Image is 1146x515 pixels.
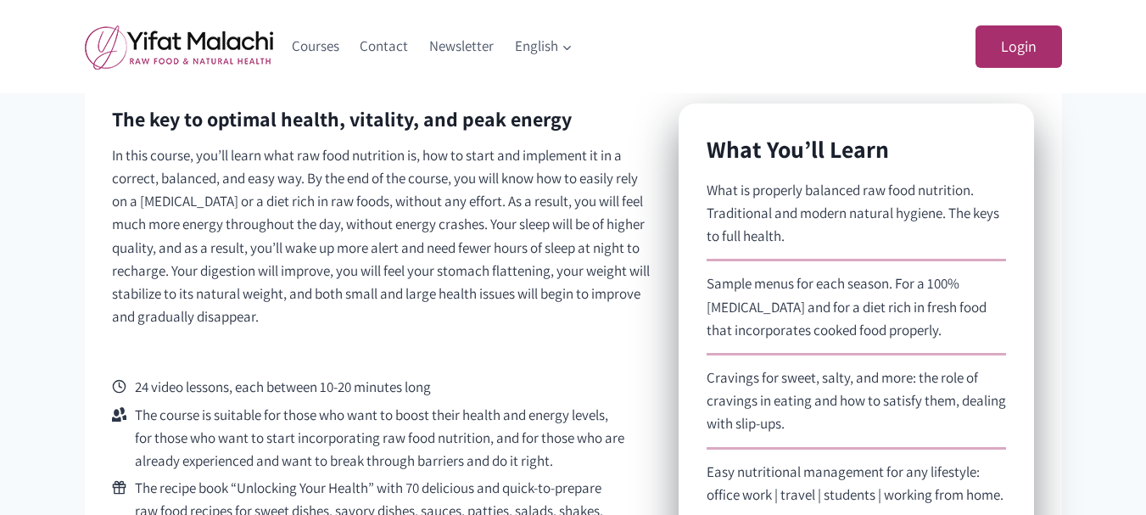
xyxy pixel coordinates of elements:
[504,26,583,67] button: Child menu of English
[707,272,1006,342] p: Sample menus for each season. For a 100% [MEDICAL_DATA] and for a diet rich in fresh food that in...
[85,25,273,70] img: yifat_logo41_en.png
[349,26,419,67] a: Contact
[282,26,350,67] a: Courses
[112,144,652,329] p: In this course, you’ll learn what raw food nutrition is, how to start and implement it in a corre...
[282,26,584,67] nav: Primary Navigation
[135,376,431,399] span: 24 video lessons, each between 10-20 minutes long
[707,179,1006,249] p: What is properly balanced raw food nutrition. Traditional and modern natural hygiene. The keys to...
[975,25,1062,69] a: Login
[707,461,1006,507] p: Easy nutritional management for any lifestyle: office work | travel | students | working from home.
[112,104,572,134] h3: The key to optimal health, vitality, and peak energy
[707,132,1006,167] h2: What You’ll Learn
[135,404,625,473] span: The course is suitable for those who want to boost their health and energy levels, for those who ...
[419,26,505,67] a: Newsletter
[707,367,1006,436] p: Cravings for sweet, salty, and more: the role of cravings in eating and how to satisfy them, deal...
